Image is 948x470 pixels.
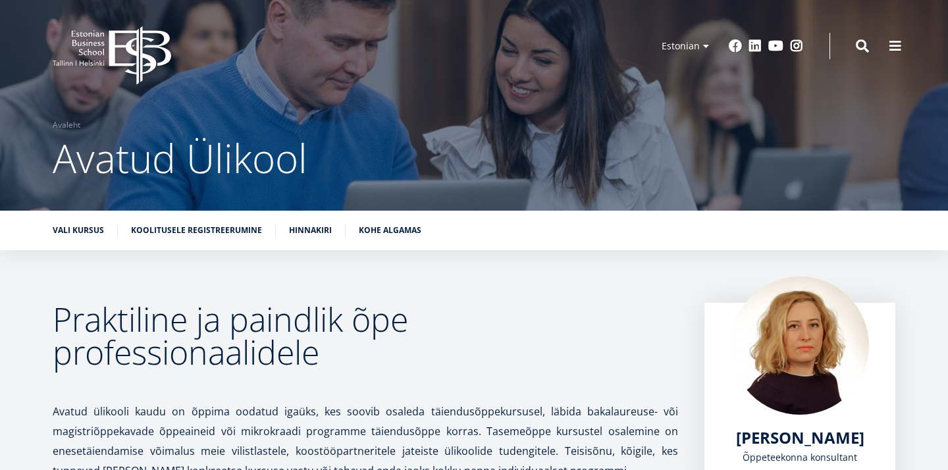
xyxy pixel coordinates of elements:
[731,448,869,467] div: Õppeteekonna konsultant
[729,39,742,53] a: Facebook
[53,224,104,237] a: Vali kursus
[53,303,678,369] h2: Praktiline ja paindlik õpe professionaalidele
[749,39,762,53] a: Linkedin
[53,131,307,185] span: Avatud Ülikool
[790,39,803,53] a: Instagram
[359,224,421,237] a: Kohe algamas
[53,118,80,132] a: Avaleht
[736,427,864,448] span: [PERSON_NAME]
[768,39,783,53] a: Youtube
[289,224,332,237] a: Hinnakiri
[131,224,262,237] a: Koolitusele registreerumine
[736,428,864,448] a: [PERSON_NAME]
[731,276,869,415] img: Kadri Osula Learning Journey Advisor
